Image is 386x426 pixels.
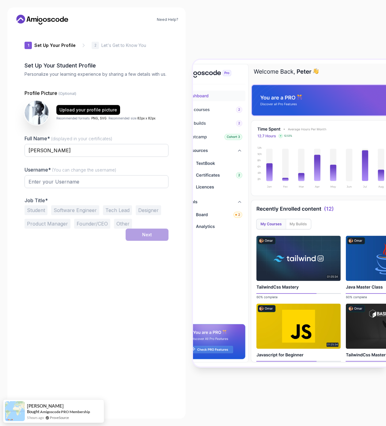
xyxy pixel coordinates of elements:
a: Home link [15,15,70,25]
span: (Optional) [59,91,76,96]
button: Student [25,205,47,215]
p: Profile Picture [25,89,168,97]
span: (You can change the username) [52,167,116,172]
p: Recommended formats: . Recommended size: . [56,116,156,121]
a: Need Help? [157,17,178,22]
h2: Set Up Your Student Profile [25,61,168,70]
div: Next [142,232,152,238]
span: Bought [27,409,40,414]
span: 5 hours ago [27,415,44,420]
button: Upload your profile picture [56,105,120,115]
span: [PERSON_NAME] [27,403,64,409]
button: Other [114,219,132,228]
input: Enter your Username [25,175,168,188]
p: Set Up Your Profile [34,42,76,48]
img: user profile image [25,101,49,125]
label: Full Name* [25,135,112,141]
button: Software Engineer [51,205,99,215]
label: Username* [25,167,116,173]
p: 2 [94,44,96,47]
a: ProveSource [50,415,69,420]
button: Tech Lead [103,205,132,215]
p: Personalize your learning experience by sharing a few details with us. [25,71,168,77]
div: Upload your profile picture [59,107,117,113]
button: Next [126,228,168,241]
button: Product Manager [25,219,70,228]
img: provesource social proof notification image [5,401,25,421]
input: Enter your Full Name [25,144,168,157]
span: PNG, SVG [91,116,107,120]
p: Job Title* [25,197,168,203]
a: Amigoscode PRO Membership [40,409,90,414]
button: Designer [136,205,161,215]
span: (displayed in your certificates) [51,136,112,141]
img: Amigoscode Dashboard [193,60,386,367]
p: 1 [28,44,29,47]
button: Founder/CEO [74,219,110,228]
p: Let's Get to Know You [101,42,146,48]
span: 82px x 82px [137,116,155,120]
